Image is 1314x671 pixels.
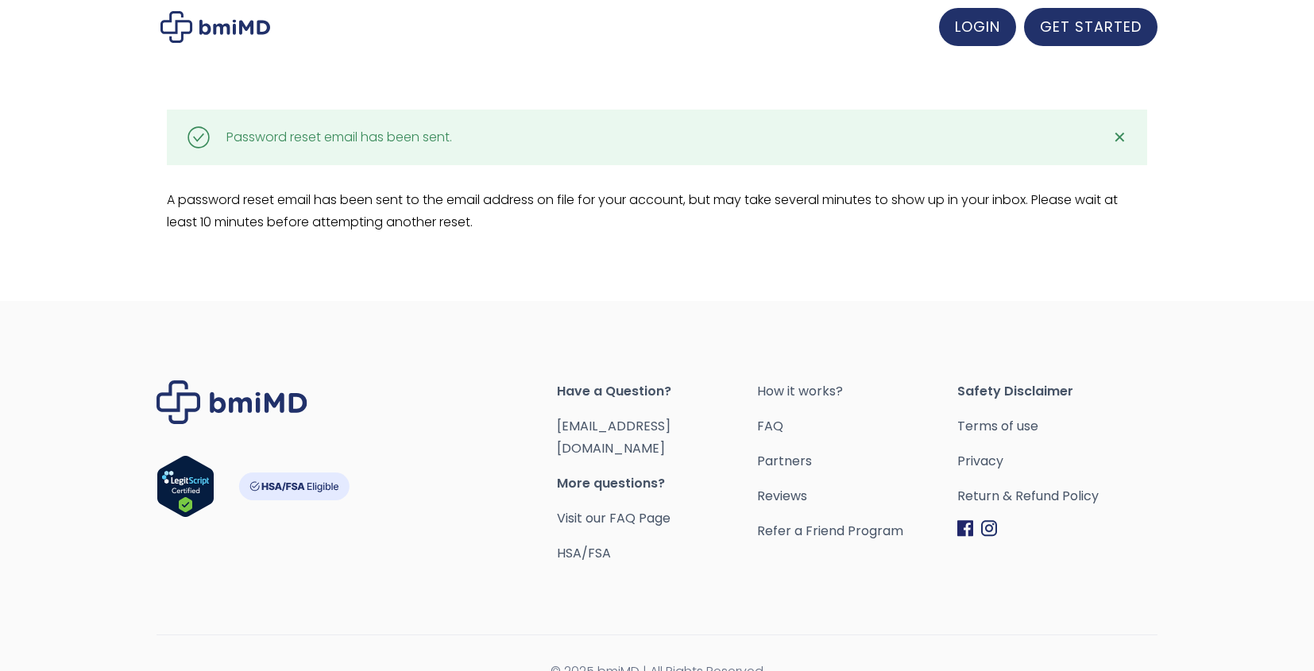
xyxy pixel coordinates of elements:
[1113,126,1127,148] span: ✕
[757,520,957,542] a: Refer a Friend Program
[157,455,214,518] img: Verify Approval for www.bmimd.com
[757,450,957,472] a: Partners
[957,485,1157,507] a: Return & Refund Policy
[157,380,307,424] img: Brand Logo
[557,472,757,495] span: More questions?
[1024,8,1157,46] a: GET STARTED
[1103,121,1135,153] a: ✕
[981,520,997,537] img: Instagram
[167,189,1148,233] p: A password reset email has been sent to the email address on file for your account, but may take ...
[757,380,957,403] a: How it works?
[955,17,1000,37] span: LOGIN
[557,380,757,403] span: Have a Question?
[557,417,671,457] a: [EMAIL_ADDRESS][DOMAIN_NAME]
[226,126,452,148] div: Password reset email has been sent.
[957,380,1157,403] span: Safety Disclaimer
[939,8,1016,46] a: LOGIN
[238,472,350,500] img: HSA-FSA
[160,11,270,43] img: My account
[157,455,214,525] a: Verify LegitScript Approval for www.bmimd.com
[557,544,611,562] a: HSA/FSA
[957,415,1157,438] a: Terms of use
[757,415,957,438] a: FAQ
[1040,17,1142,37] span: GET STARTED
[957,450,1157,472] a: Privacy
[957,520,973,537] img: Facebook
[557,509,671,527] a: Visit our FAQ Page
[757,485,957,507] a: Reviews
